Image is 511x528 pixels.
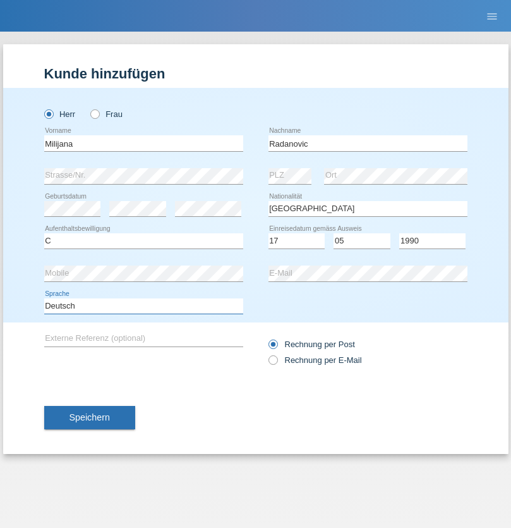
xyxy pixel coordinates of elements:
input: Rechnung per Post [268,340,277,355]
label: Herr [44,109,76,119]
input: Rechnung per E-Mail [268,355,277,371]
label: Rechnung per E-Mail [268,355,362,365]
input: Herr [44,109,52,118]
button: Speichern [44,406,135,430]
label: Frau [90,109,123,119]
span: Speichern [69,412,110,422]
i: menu [486,10,498,23]
h1: Kunde hinzufügen [44,66,467,82]
a: menu [479,12,505,20]
input: Frau [90,109,99,118]
label: Rechnung per Post [268,340,355,349]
